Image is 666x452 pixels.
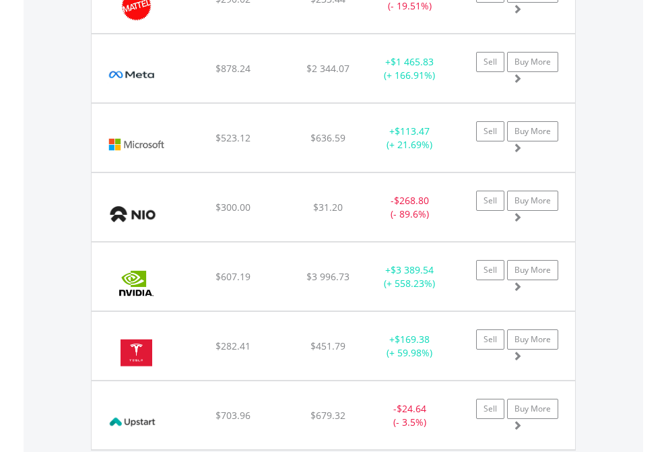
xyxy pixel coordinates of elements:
[98,190,166,238] img: EQU.US.NIO.png
[310,409,345,422] span: $679.32
[215,409,251,422] span: $703.96
[476,260,504,280] a: Sell
[507,121,558,141] a: Buy More
[395,125,430,137] span: $113.47
[476,191,504,211] a: Sell
[507,260,558,280] a: Buy More
[310,131,345,144] span: $636.59
[313,201,343,214] span: $31.20
[368,402,452,429] div: - (- 3.5%)
[368,55,452,82] div: + (+ 166.91%)
[368,263,452,290] div: + (+ 558.23%)
[394,194,429,207] span: $268.80
[215,131,251,144] span: $523.12
[98,51,166,99] img: EQU.US.META.png
[391,55,434,68] span: $1 465.83
[98,329,174,377] img: EQU.US.TSLA.png
[306,62,349,75] span: $2 344.07
[98,259,174,307] img: EQU.US.NVDA.png
[98,121,174,168] img: EQU.US.MSFT.png
[215,62,251,75] span: $878.24
[368,125,452,152] div: + (+ 21.69%)
[397,402,426,415] span: $24.64
[507,399,558,419] a: Buy More
[306,270,349,283] span: $3 996.73
[507,191,558,211] a: Buy More
[395,333,430,346] span: $169.38
[215,270,251,283] span: $607.19
[310,340,345,352] span: $451.79
[476,329,504,350] a: Sell
[215,340,251,352] span: $282.41
[368,194,452,221] div: - (- 89.6%)
[476,399,504,419] a: Sell
[476,52,504,72] a: Sell
[98,398,166,446] img: EQU.US.UPST.png
[507,329,558,350] a: Buy More
[368,333,452,360] div: + (+ 59.98%)
[476,121,504,141] a: Sell
[507,52,558,72] a: Buy More
[215,201,251,214] span: $300.00
[391,263,434,276] span: $3 389.54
